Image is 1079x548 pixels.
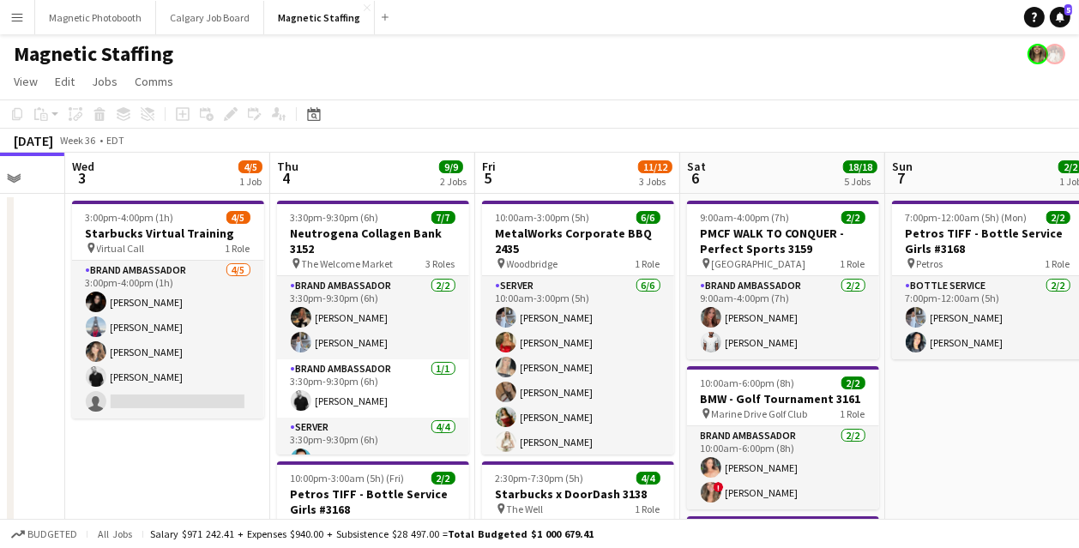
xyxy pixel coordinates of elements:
a: View [7,70,45,93]
app-user-avatar: Bianca Fantauzzi [1028,44,1048,64]
span: Budgeted [27,528,77,540]
span: Jobs [92,74,118,89]
a: Comms [128,70,180,93]
span: Total Budgeted $1 000 679.41 [448,527,594,540]
button: Magnetic Photobooth [35,1,156,34]
div: [DATE] [14,132,53,149]
span: Week 36 [57,134,99,147]
span: Comms [135,74,173,89]
h1: Magnetic Staffing [14,41,173,67]
a: 5 [1050,7,1070,27]
button: Budgeted [9,525,80,544]
span: View [14,74,38,89]
span: Edit [55,74,75,89]
div: EDT [106,134,124,147]
app-user-avatar: Kara & Monika [1045,44,1065,64]
button: Calgary Job Board [156,1,264,34]
a: Edit [48,70,81,93]
span: All jobs [94,527,136,540]
button: Magnetic Staffing [264,1,375,34]
a: Jobs [85,70,124,93]
div: Salary $971 242.41 + Expenses $940.00 + Subsistence $28 497.00 = [150,527,594,540]
span: 5 [1064,4,1072,15]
